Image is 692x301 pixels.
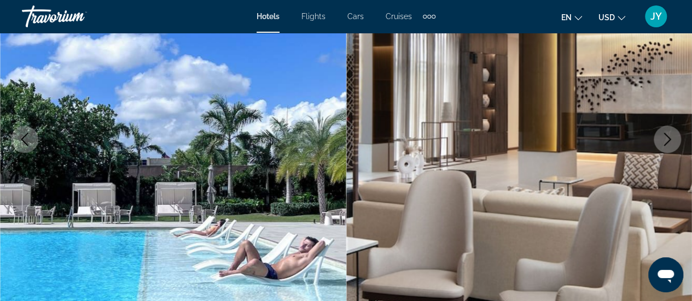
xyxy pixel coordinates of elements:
a: Travorium [22,2,131,31]
button: Previous image [11,126,38,153]
span: JY [650,11,662,22]
button: Next image [654,126,681,153]
a: Cars [347,12,364,21]
iframe: Button to launch messaging window [648,257,683,292]
span: USD [598,13,615,22]
button: User Menu [642,5,670,28]
a: Cruises [386,12,412,21]
button: Change currency [598,9,625,25]
button: Extra navigation items [423,8,435,25]
a: Hotels [257,12,280,21]
span: en [561,13,572,22]
a: Flights [301,12,325,21]
button: Change language [561,9,582,25]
